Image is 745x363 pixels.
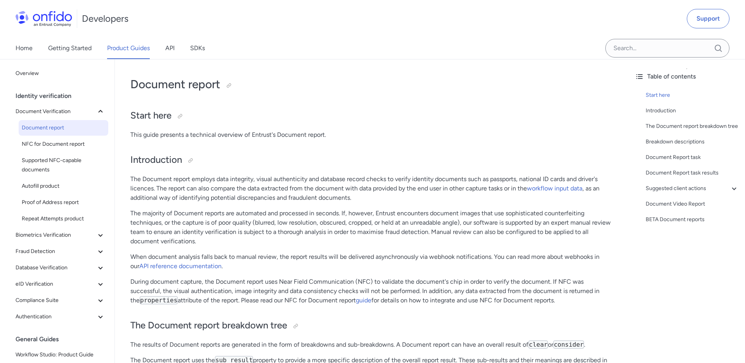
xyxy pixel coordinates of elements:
[130,109,613,122] h2: Start here
[130,175,613,202] p: The Document report employs data integrity, visual authenticity and database record checks to ver...
[16,263,96,272] span: Database Verification
[130,252,613,271] p: When document analysis falls back to manual review, the report results will be delivered asynchro...
[19,195,108,210] a: Proof of Address report
[19,153,108,178] a: Supported NFC-capable documents
[16,247,96,256] span: Fraud Detection
[646,106,739,115] a: Introduction
[605,39,729,58] input: Onfido search input field
[16,11,72,26] img: Onfido Logo
[16,312,96,321] span: Authentication
[19,120,108,136] a: Document report
[48,37,92,59] a: Getting Started
[12,293,108,308] button: Compliance Suite
[130,77,613,92] h1: Document report
[16,332,111,347] div: General Guides
[22,140,105,149] span: NFC for Document report
[139,262,222,270] a: API reference documentation
[19,211,108,227] a: Repeat Attempts product
[22,181,105,191] span: Autofill product
[12,104,108,119] button: Document Verification
[130,154,613,167] h2: Introduction
[130,277,613,305] p: During document capture, the Document report uses Near Field Communication (NFC) to validate the ...
[646,137,739,147] a: Breakdown descriptions
[22,156,105,175] span: Supported NFC-capable documents
[646,91,739,100] a: Start here
[12,227,108,243] button: Biometrics Verification
[107,37,150,59] a: Product Guides
[16,230,96,240] span: Biometrics Verification
[356,297,371,304] a: guide
[16,350,105,360] span: Workflow Studio: Product Guide
[12,260,108,276] button: Database Verification
[646,215,739,224] a: BETA Document reports
[646,184,739,193] a: Suggested client actions
[553,340,584,349] code: consider
[16,37,33,59] a: Home
[22,198,105,207] span: Proof of Address report
[12,347,108,363] a: Workflow Studio: Product Guide
[16,69,105,78] span: Overview
[165,37,175,59] a: API
[22,123,105,133] span: Document report
[19,178,108,194] a: Autofill product
[687,9,729,28] a: Support
[646,122,739,131] a: The Document report breakdown tree
[527,185,582,192] a: workflow input data
[82,12,128,25] h1: Developers
[130,209,613,246] p: The majority of Document reports are automated and processed in seconds. If, however, Entrust enc...
[12,244,108,259] button: Fraud Detection
[140,296,178,304] code: properties
[12,309,108,325] button: Authentication
[646,153,739,162] a: Document Report task
[16,279,96,289] span: eID Verification
[16,107,96,116] span: Document Verification
[190,37,205,59] a: SDKs
[22,214,105,223] span: Repeat Attempts product
[19,136,108,152] a: NFC for Document report
[528,340,548,349] code: clear
[130,340,613,349] p: The results of Document reports are generated in the form of breakdowns and sub-breakdowns. A Doc...
[646,199,739,209] a: Document Video Report
[16,88,111,104] div: Identity verification
[130,319,613,332] h2: The Document report breakdown tree
[12,276,108,292] button: eID Verification
[12,66,108,81] a: Overview
[635,72,739,81] div: Table of contents
[16,296,96,305] span: Compliance Suite
[646,168,739,178] a: Document Report task results
[130,130,613,140] p: This guide presents a technical overview of Entrust's Document report.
